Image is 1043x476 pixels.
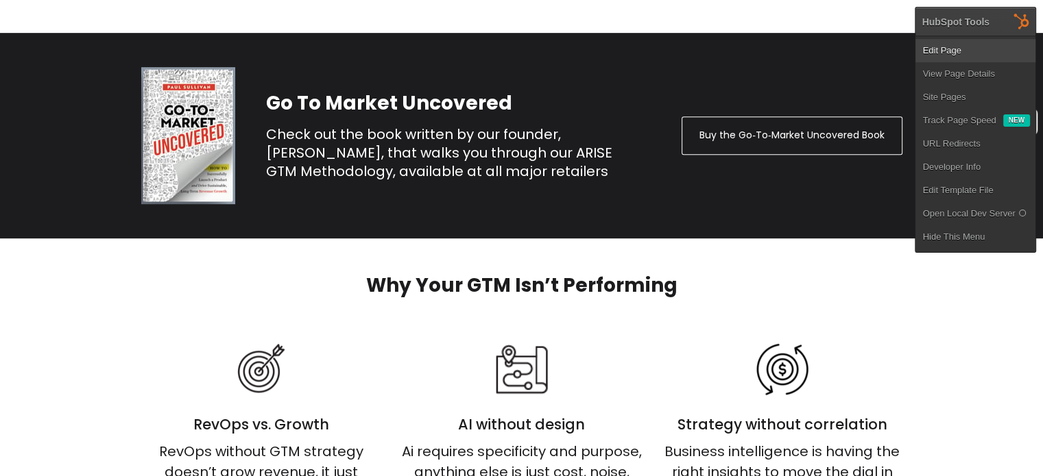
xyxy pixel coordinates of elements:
h2: Go To Market Uncovered [266,90,642,116]
div: Domain Overview [52,81,123,90]
a: Edit Template File [915,179,1035,202]
a: URL Redirects [915,132,1035,155]
div: New [1003,114,1030,127]
img: HubSpot Tools Menu Toggle [1007,7,1036,36]
div: HubSpot Tools Edit PageView Page DetailsSite Pages Track Page Speed New URL RedirectsDeveloper In... [915,7,1036,253]
div: Keywords by Traffic [152,81,231,90]
img: FireShot Capture 533 - - [141,67,235,204]
a: Track Page Speed [915,109,1003,132]
img: logo_orange.svg [22,22,33,33]
a: Hide This Menu [915,225,1035,249]
h4: RevOps vs. Growth [141,415,381,434]
p: Check out the book written by our founder, [PERSON_NAME], that walks you through our ARISE GTM Me... [266,125,642,181]
h4: AI without design [402,415,642,434]
a: Developer Info [915,155,1035,179]
a: Buy the Go‑To‑Market Uncovered Book [682,116,902,155]
a: View Page Details [915,62,1035,86]
h4: Strategy without correlation [662,415,902,434]
a: Edit Page [915,39,1035,62]
img: tab_domain_overview_orange.svg [37,79,48,90]
div: HubSpot Tools [922,16,990,28]
a: Open Local Dev Server [915,202,1035,225]
img: website_grey.svg [22,36,33,47]
div: v 4.0.25 [38,22,67,33]
img: tab_keywords_by_traffic_grey.svg [136,79,147,90]
img: Roadmap-10 [494,342,549,397]
img: Dollar sign [755,342,810,397]
img: Target-03 [234,342,289,397]
div: Domain: [DOMAIN_NAME] [36,36,151,47]
h2: Why Your GTM Isn’t Performing [141,273,902,299]
a: Site Pages [915,86,1035,109]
